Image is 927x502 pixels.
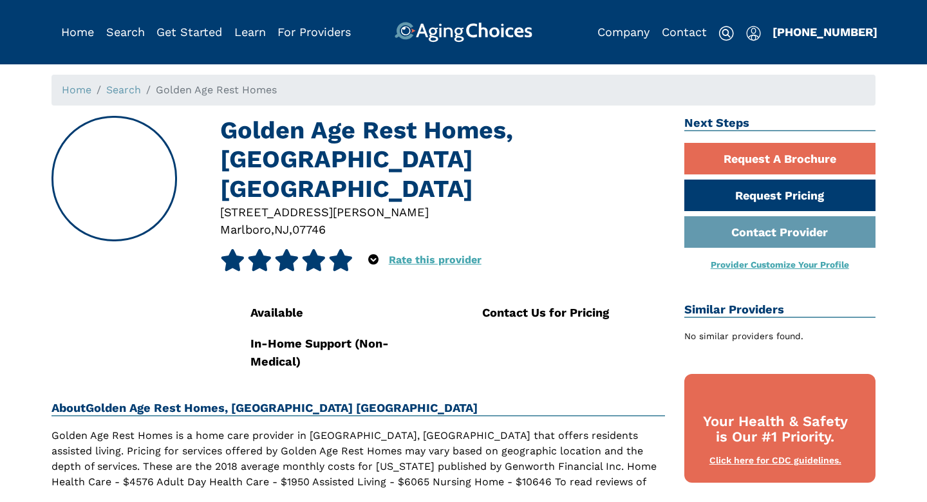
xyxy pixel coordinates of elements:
div: Your Health & Safety is Our #1 Priority. [697,414,854,446]
span: , [289,223,292,236]
div: [STREET_ADDRESS][PERSON_NAME] [220,203,665,221]
a: Provider Customize Your Profile [711,259,849,270]
div: No similar providers found. [684,330,876,343]
h2: About Golden Age Rest Homes, [GEOGRAPHIC_DATA] [GEOGRAPHIC_DATA] [51,401,665,416]
a: Company [597,25,650,39]
nav: breadcrumb [51,75,876,106]
span: , [271,223,274,236]
div: Popover trigger [368,249,379,271]
div: Click here for CDC guidelines. [697,454,854,467]
a: Get Started [156,25,222,39]
div: In-Home Support (Non-Medical) [250,335,433,370]
a: Search [106,25,145,39]
a: Home [61,25,94,39]
a: [PHONE_NUMBER] [772,25,877,39]
a: Request A Brochure [684,143,876,174]
img: AgingChoices [395,22,532,42]
div: Contact Us for Pricing [482,304,665,321]
div: Popover trigger [746,22,761,42]
a: Request Pricing [684,180,876,211]
h2: Next Steps [684,116,876,131]
a: For Providers [277,25,351,39]
a: Contact Provider [684,216,876,248]
span: Golden Age Rest Homes [156,84,277,96]
img: user-icon.svg [746,26,761,41]
img: search-icon.svg [718,26,734,41]
h1: Golden Age Rest Homes, [GEOGRAPHIC_DATA] [GEOGRAPHIC_DATA] [220,116,665,203]
div: 07746 [292,221,326,238]
a: Search [106,84,141,96]
span: Marlboro [220,223,271,236]
span: NJ [274,223,289,236]
a: Learn [234,25,266,39]
h2: Similar Providers [684,302,876,318]
a: Home [62,84,91,96]
div: Popover trigger [106,22,145,42]
a: Contact [662,25,707,39]
div: Available [250,304,433,321]
a: Rate this provider [389,254,482,266]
